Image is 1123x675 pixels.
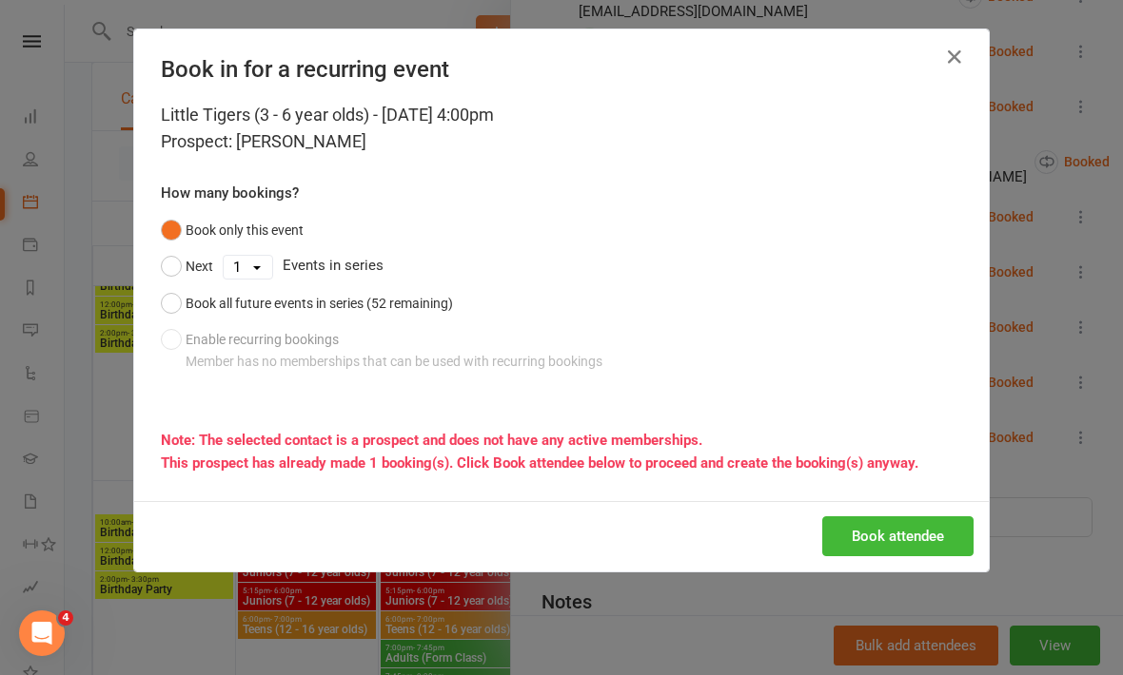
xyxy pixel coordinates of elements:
button: Book all future events in series (52 remaining) [161,285,453,321]
div: Events in series [161,248,962,284]
label: How many bookings? [161,182,299,204]
div: Book all future events in series (52 remaining) [186,293,453,314]
iframe: Intercom live chat [19,610,65,656]
button: Close [939,42,970,72]
button: Next [161,248,213,284]
span: 4 [58,610,73,626]
h4: Book in for a recurring event [161,56,962,83]
button: Book attendee [822,516,974,556]
div: This prospect has already made 1 booking(s). Click Book attendee below to proceed and create the ... [161,452,962,474]
div: Little Tigers (3 - 6 year olds) - [DATE] 4:00pm Prospect: [PERSON_NAME] [161,102,962,155]
div: Note: The selected contact is a prospect and does not have any active memberships. [161,429,962,452]
button: Book only this event [161,212,304,248]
